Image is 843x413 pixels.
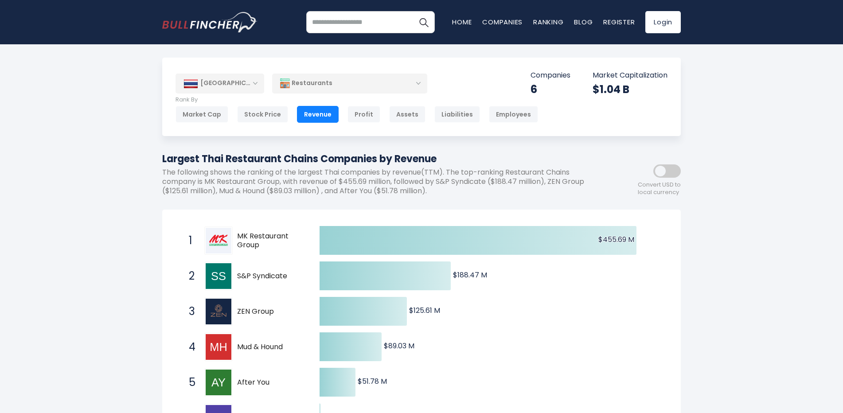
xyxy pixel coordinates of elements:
[638,181,681,196] span: Convert USD to local currency
[237,307,304,316] span: ZEN Group
[574,17,593,27] a: Blog
[237,232,304,250] span: MK Restaurant Group
[206,299,231,324] img: ZEN Group
[409,305,440,316] text: $125.61 M
[206,370,231,395] img: After You
[452,17,472,27] a: Home
[176,74,264,93] div: [GEOGRAPHIC_DATA]
[645,11,681,33] a: Login
[272,73,427,94] div: Restaurants
[176,96,538,104] p: Rank By
[297,106,339,123] div: Revenue
[184,304,193,319] span: 3
[184,375,193,390] span: 5
[533,17,563,27] a: Ranking
[162,12,258,32] img: bullfincher logo
[531,71,570,80] p: Companies
[593,82,667,96] div: $1.04 B
[413,11,435,33] button: Search
[237,343,304,352] span: Mud & Hound
[598,234,634,245] text: $455.69 M
[184,233,193,248] span: 1
[206,334,231,360] img: Mud & Hound
[384,341,414,351] text: $89.03 M
[389,106,425,123] div: Assets
[358,376,387,386] text: $51.78 M
[489,106,538,123] div: Employees
[184,269,193,284] span: 2
[162,12,258,32] a: Go to homepage
[531,82,570,96] div: 6
[206,263,231,289] img: S&P Syndicate
[237,378,304,387] span: After You
[176,106,228,123] div: Market Cap
[184,339,193,355] span: 4
[434,106,480,123] div: Liabilities
[482,17,523,27] a: Companies
[603,17,635,27] a: Register
[206,228,231,253] img: MK Restaurant Group
[347,106,380,123] div: Profit
[237,272,304,281] span: S&P Syndicate
[162,152,601,166] h1: Largest Thai Restaurant Chains Companies by Revenue
[593,71,667,80] p: Market Capitalization
[162,168,601,195] p: The following shows the ranking of the largest Thai companies by revenue(TTM). The top-ranking Re...
[453,270,487,280] text: $188.47 M
[237,106,288,123] div: Stock Price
